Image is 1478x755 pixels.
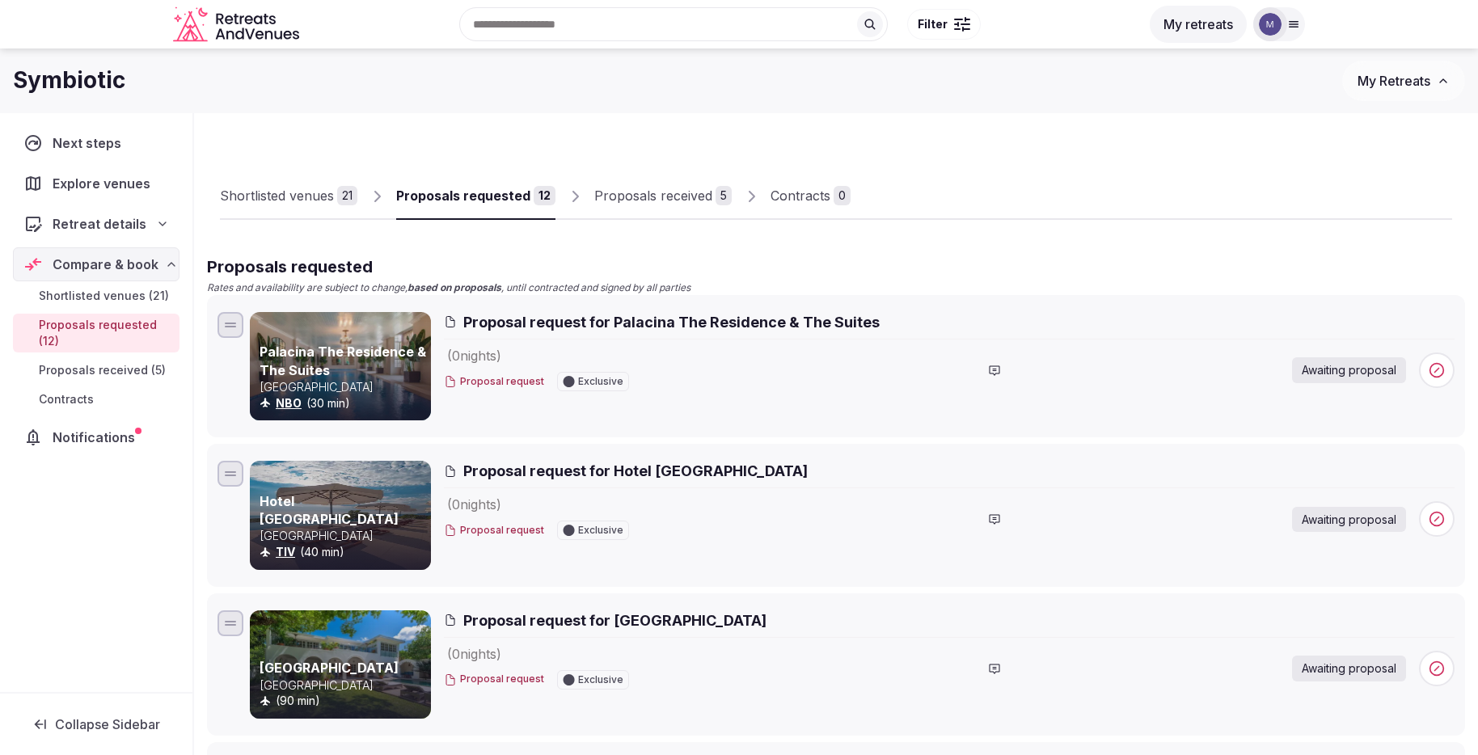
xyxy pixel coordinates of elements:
button: My Retreats [1342,61,1465,101]
span: Exclusive [578,377,623,386]
button: My retreats [1150,6,1247,43]
a: Contracts0 [771,173,851,220]
a: Explore venues [13,167,179,200]
button: Collapse Sidebar [13,706,179,742]
span: Proposals received (5) [39,362,166,378]
a: Palacina The Residence & The Suites [260,344,426,377]
a: TIV [276,545,295,559]
span: Exclusive [578,675,623,685]
button: Proposal request [444,375,544,389]
div: (90 min) [260,693,428,709]
div: 12 [534,186,555,205]
span: My Retreats [1358,73,1430,89]
span: Next steps [53,133,128,153]
span: Retreat details [53,214,146,234]
a: Notifications [13,420,179,454]
a: Proposals requested12 [396,173,555,220]
a: Proposals received5 [594,173,732,220]
a: Visit the homepage [173,6,302,43]
p: [GEOGRAPHIC_DATA] [260,677,428,694]
span: ( 0 night s ) [447,496,501,512]
button: Filter [907,9,981,40]
div: 21 [337,186,357,205]
span: Proposal request for Hotel [GEOGRAPHIC_DATA] [463,461,808,481]
span: Proposal request for [GEOGRAPHIC_DATA] [463,610,766,631]
a: NBO [276,396,302,410]
strong: based on proposals [408,281,501,293]
a: Proposals received (5) [13,359,179,382]
span: Notifications [53,428,141,447]
span: Filter [918,16,948,32]
div: Shortlisted venues [220,186,334,205]
a: My retreats [1150,16,1247,32]
a: Next steps [13,126,179,160]
span: Contracts [39,391,94,407]
p: [GEOGRAPHIC_DATA] [260,528,428,544]
button: Proposal request [444,673,544,686]
div: 0 [834,186,851,205]
div: Proposals requested [396,186,530,205]
div: Awaiting proposal [1292,507,1406,533]
span: Exclusive [578,525,623,535]
p: Rates and availability are subject to change, , until contracted and signed by all parties [207,281,1465,295]
div: (30 min) [260,395,428,411]
div: Contracts [771,186,830,205]
div: Awaiting proposal [1292,656,1406,681]
a: Proposals requested (12) [13,314,179,352]
h2: Proposals requested [207,255,1465,278]
div: Proposals received [594,186,712,205]
svg: Retreats and Venues company logo [173,6,302,43]
span: Explore venues [53,174,157,193]
a: Shortlisted venues21 [220,173,357,220]
span: ( 0 night s ) [447,646,501,662]
img: mia [1259,13,1282,36]
button: TIV [276,544,295,560]
span: ( 0 night s ) [447,348,501,364]
div: Awaiting proposal [1292,357,1406,383]
p: [GEOGRAPHIC_DATA] [260,379,428,395]
button: NBO [276,395,302,411]
span: Proposals requested (12) [39,317,173,349]
span: Compare & book [53,255,158,274]
a: Shortlisted venues (21) [13,285,179,307]
span: Shortlisted venues (21) [39,288,169,304]
div: (40 min) [260,544,428,560]
span: Proposal request for Palacina The Residence & The Suites [463,312,880,332]
a: Contracts [13,388,179,411]
div: 5 [716,186,732,205]
a: [GEOGRAPHIC_DATA] [260,660,399,676]
h1: Symbiotic [13,65,125,96]
span: Collapse Sidebar [55,716,160,732]
a: Hotel [GEOGRAPHIC_DATA] [260,493,399,527]
button: Proposal request [444,524,544,538]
